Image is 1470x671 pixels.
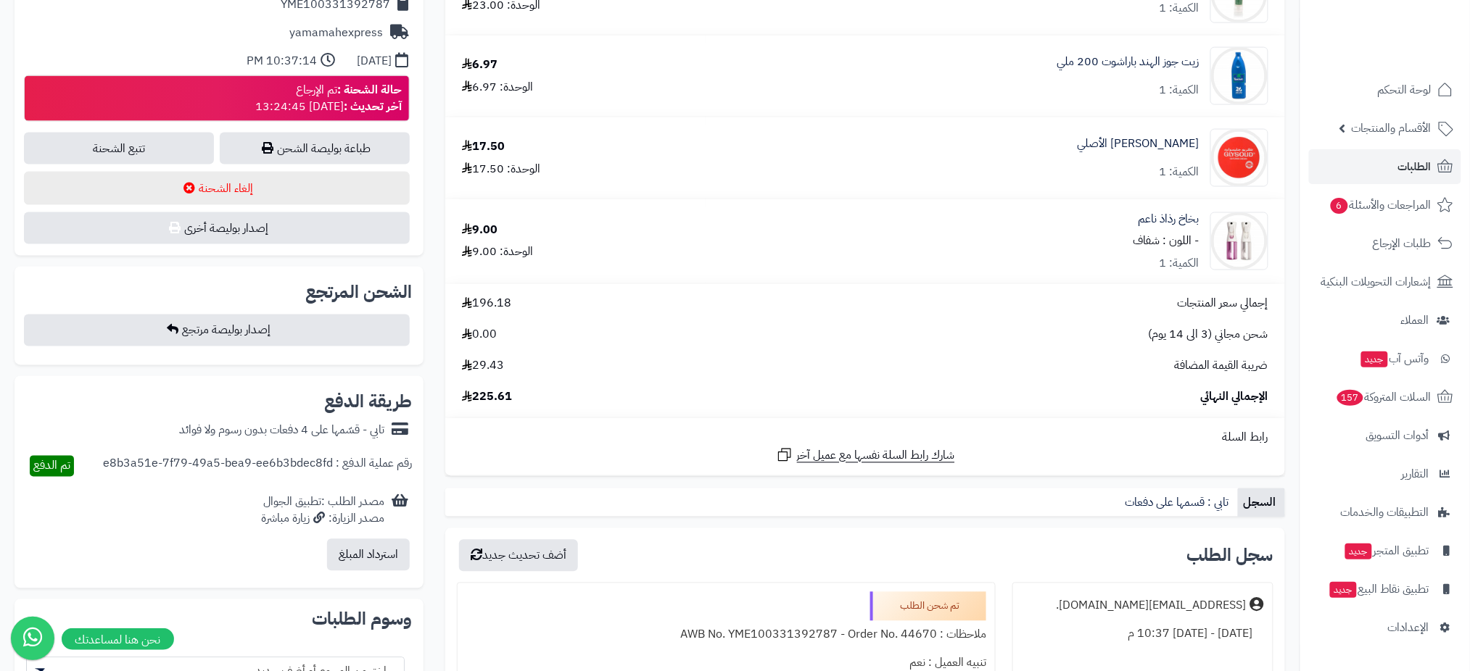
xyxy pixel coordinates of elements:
span: جديد [1361,351,1388,367]
button: أضف تحديث جديد [459,540,578,572]
div: [EMAIL_ADDRESS][DOMAIN_NAME]. [1057,598,1247,614]
button: إصدار بوليصة مرتجع [24,314,410,346]
a: [PERSON_NAME] الأصلي [1078,136,1199,152]
span: التطبيقات والخدمات [1341,502,1429,522]
span: تطبيق نقاط البيع [1329,579,1429,599]
div: 17.50 [462,138,505,155]
span: الإجمالي النهائي [1201,389,1268,406]
a: تطبيق نقاط البيعجديد [1309,572,1461,607]
div: تم شحن الطلب [870,592,986,621]
div: الوحدة: 17.50 [462,161,540,178]
span: السلات المتروكة [1336,387,1432,407]
h2: طريقة الدفع [324,393,412,411]
span: العملاء [1401,310,1429,330]
span: 196.18 [462,296,511,312]
div: الكمية: 1 [1160,164,1199,180]
div: الكمية: 1 [1160,82,1199,99]
h2: الشحن المرتجع [305,284,412,301]
a: تابي : قسمها على دفعات [1120,488,1238,517]
span: إشعارات التحويلات البنكية [1321,272,1432,292]
div: yamamahexpress [289,25,383,41]
a: الطلبات [1309,149,1461,184]
span: التقارير [1402,464,1429,484]
div: رقم عملية الدفع : e8b3a51e-7f79-49a5-bea9-ee6b3bdec8fd [103,456,412,477]
div: الوحدة: 9.00 [462,244,533,261]
span: إجمالي سعر المنتجات [1178,296,1268,312]
div: الوحدة: 6.97 [462,79,533,96]
button: إلغاء الشحنة [24,172,410,205]
a: تطبيق المتجرجديد [1309,533,1461,568]
span: الطلبات [1398,157,1432,177]
img: 1738178738-Parachute%20Coconut%20Oil%20200ml-90x90.jpg [1211,47,1268,105]
a: تتبع الشحنة [24,133,214,164]
span: طلبات الإرجاع [1373,233,1432,254]
a: بخاخ رذاذ ناعم [1139,211,1199,228]
a: وآتس آبجديد [1309,341,1461,376]
a: طباعة بوليصة الشحن [220,133,410,164]
a: الإعدادات [1309,610,1461,645]
span: ضريبة القيمة المضافة [1175,358,1268,375]
div: رابط السلة [451,430,1279,446]
div: الكمية: 1 [1160,256,1199,272]
a: زيت جوز الهند باراشوت 200 ملي [1057,54,1199,70]
a: التقارير [1309,457,1461,491]
a: المراجعات والأسئلة6 [1309,188,1461,222]
span: تم الدفع [33,457,70,475]
span: تطبيق المتجر [1344,541,1429,561]
span: 225.61 [462,389,512,406]
span: المراجعات والأسئلة [1329,195,1432,215]
button: استرداد المبلغ [327,539,410,571]
button: إصدار بوليصة أخرى [24,212,410,244]
span: شارك رابط السلة نفسها مع عميل آخر [797,448,955,464]
span: الأقسام والمنتجات [1352,118,1432,138]
a: لوحة التحكم [1309,72,1461,107]
h2: وسوم الطلبات [26,611,412,628]
strong: حالة الشحنة : [337,81,402,99]
span: 0.00 [462,327,497,343]
a: إشعارات التحويلات البنكية [1309,264,1461,299]
div: 9.00 [462,222,497,238]
div: 6.97 [462,57,497,73]
a: السلات المتروكة157 [1309,380,1461,414]
span: جديد [1345,543,1372,559]
strong: آخر تحديث : [344,98,402,115]
div: [DATE] [357,53,392,70]
a: التطبيقات والخدمات [1309,495,1461,530]
span: 6 [1331,198,1348,214]
span: جديد [1330,582,1357,598]
div: 10:37:14 PM [247,53,317,70]
img: logo-2.png [1371,37,1456,67]
img: 1746643604-Glysolid%20400ml-90x90.jpg [1211,129,1268,187]
a: طلبات الإرجاع [1309,226,1461,261]
div: مصدر الزيارة: زيارة مباشرة [261,511,384,528]
div: [DATE] - [DATE] 10:37 م [1022,620,1264,649]
img: 1754414615-Spray%20Bottle-90x90.jpg [1211,212,1268,270]
div: ملاحظات : AWB No. YME100331392787 - Order No. 44670 [466,621,986,649]
a: شارك رابط السلة نفسها مع عميل آخر [776,446,955,464]
span: 157 [1337,390,1363,406]
div: تابي - قسّمها على 4 دفعات بدون رسوم ولا فوائد [179,422,384,439]
span: لوحة التحكم [1378,80,1432,100]
a: العملاء [1309,303,1461,338]
span: 29.43 [462,358,504,375]
span: الإعدادات [1388,617,1429,638]
span: أدوات التسويق [1366,425,1429,446]
h3: سجل الطلب [1187,547,1273,564]
a: أدوات التسويق [1309,418,1461,453]
span: شحن مجاني (3 الى 14 يوم) [1149,327,1268,343]
div: مصدر الطلب :تطبيق الجوال [261,494,384,528]
div: تم الإرجاع [DATE] 13:24:45 [255,82,402,115]
span: وآتس آب [1360,349,1429,369]
small: - اللون : شفاف [1134,233,1199,250]
a: السجل [1238,488,1285,517]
